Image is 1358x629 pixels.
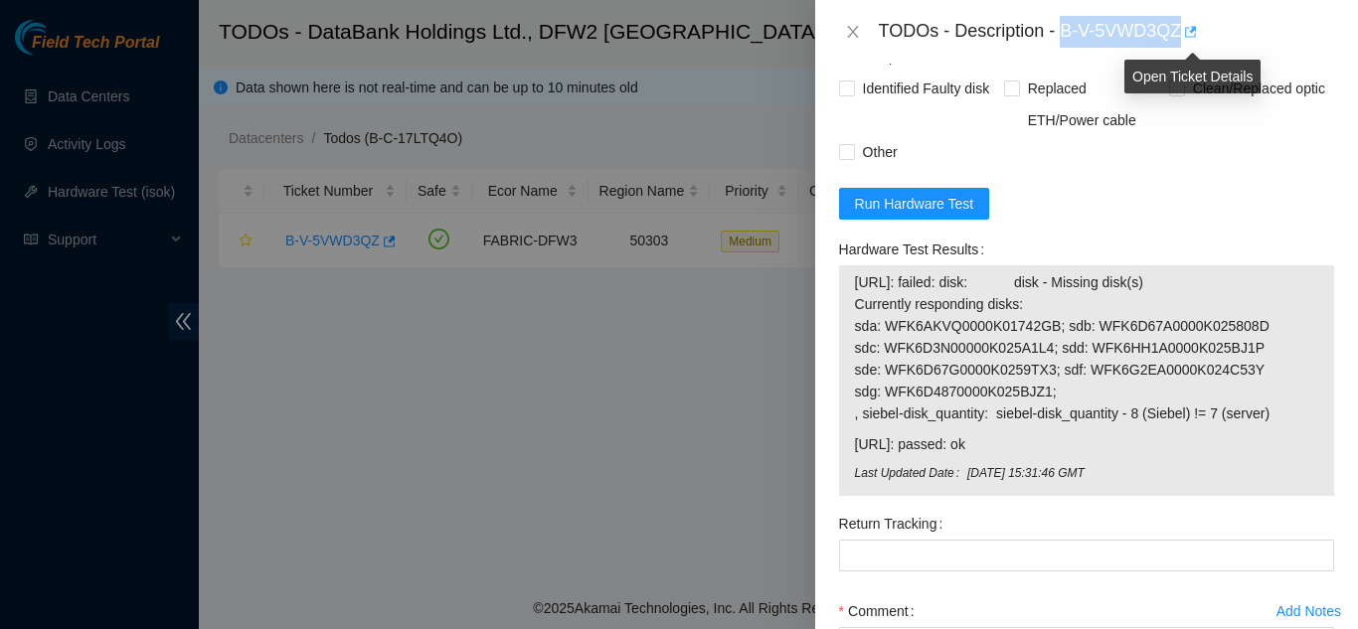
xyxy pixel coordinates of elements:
[839,540,1334,571] input: Return Tracking
[1124,60,1261,93] div: Open Ticket Details
[845,24,861,40] span: close
[1275,595,1342,627] button: Add Notes
[879,16,1334,48] div: TODOs - Description - B-V-5VWD3QZ
[855,433,1318,455] span: [URL]: passed: ok
[855,271,1318,424] span: [URL]: failed: disk: disk - Missing disk(s) Currently responding disks: sda: WFK6AKVQ0000K01742GB...
[839,595,923,627] label: Comment
[839,508,951,540] label: Return Tracking
[855,73,998,104] span: Identified Faulty disk
[839,234,992,265] label: Hardware Test Results
[839,23,867,42] button: Close
[839,188,990,220] button: Run Hardware Test
[855,464,967,483] span: Last Updated Date
[855,136,906,168] span: Other
[855,193,974,215] span: Run Hardware Test
[967,464,1318,483] span: [DATE] 15:31:46 GMT
[1020,73,1169,136] span: Replaced ETH/Power cable
[1276,604,1341,618] div: Add Notes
